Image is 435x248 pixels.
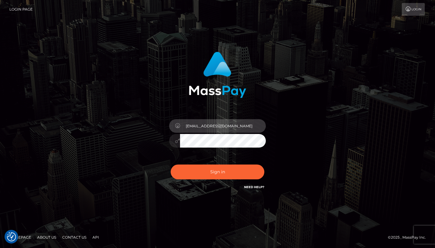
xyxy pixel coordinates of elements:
a: Login [402,3,425,16]
img: Revisit consent button [7,232,16,241]
a: API [90,233,101,242]
a: Need Help? [244,185,264,189]
a: Homepage [7,233,34,242]
button: Sign in [171,165,264,179]
button: Consent Preferences [7,232,16,241]
input: Username... [180,119,266,133]
img: MassPay Login [189,52,246,98]
a: Login Page [9,3,33,16]
a: Contact Us [60,233,89,242]
div: © 2025 , MassPay Inc. [388,234,430,241]
a: About Us [35,233,59,242]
